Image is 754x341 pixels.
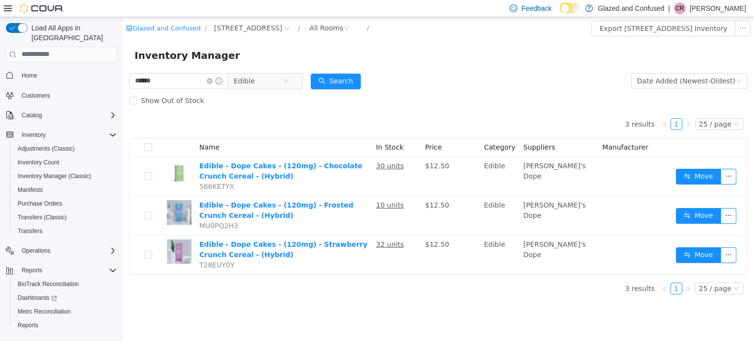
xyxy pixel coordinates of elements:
span: Inventory Manager (Classic) [18,172,91,180]
a: Purchase Orders [14,198,66,210]
li: 3 results [502,265,532,277]
a: Edible - Dope Cakes - (120mg) - Strawberry Crunch Cereal - (Hybrid) [77,223,245,241]
button: Catalog [18,109,46,121]
li: 1 [548,265,560,277]
li: Next Page [560,265,571,277]
span: Dashboards [18,294,57,302]
a: Dashboards [14,292,61,304]
img: Edible - Dope Cakes - (120mg) - Chocolate Crunch Cereal - (Hybrid) hero shot [44,144,69,168]
button: Inventory [18,129,50,141]
a: Edible - Dope Cakes - (120mg) - Chocolate Crunch Cereal - (Hybrid) [77,145,240,163]
span: BioTrack Reconciliation [18,280,79,288]
span: Feedback [521,3,551,13]
div: All Rooms [187,3,220,18]
span: Operations [22,247,51,255]
td: Edible [357,140,397,179]
span: / [244,7,246,15]
div: 25 / page [576,266,609,277]
span: Transfers (Classic) [18,213,67,221]
button: icon: searchSearch [188,56,238,72]
span: $12.50 [302,145,326,153]
span: / [82,7,84,15]
button: Inventory Manager (Classic) [10,169,121,183]
span: Operations [18,245,117,257]
li: 3 results [502,101,532,113]
span: Edible [111,56,132,71]
button: Operations [18,245,54,257]
i: icon: down [611,104,617,111]
button: Export [STREET_ADDRESS] Inventory [469,3,612,19]
img: Edible - Dope Cakes - (120mg) - Frosted Crunch Cereal - (Hybrid) hero shot [44,183,69,208]
span: Load All Apps in [GEOGRAPHIC_DATA] [27,23,117,43]
a: 1 [548,102,559,112]
button: Home [2,68,121,82]
button: icon: swapMove [553,191,598,207]
span: Inventory Manager [12,30,123,46]
span: Inventory Manager (Classic) [14,170,117,182]
span: / [175,7,177,15]
i: icon: close-circle [84,61,90,67]
span: Metrc Reconciliation [14,306,117,317]
span: Manufacturer [480,126,526,134]
a: Dashboards [10,291,121,305]
span: T28EUY0Y [77,244,111,252]
span: Transfers (Classic) [14,211,117,223]
a: Transfers (Classic) [14,211,71,223]
span: Manifests [18,186,43,194]
span: Name [77,126,97,134]
i: icon: shop [3,8,10,14]
div: Cody Rosenthal [674,2,686,14]
i: icon: left [539,269,545,275]
button: Catalog [2,108,121,122]
li: Next Page [560,101,571,113]
li: Previous Page [536,101,548,113]
span: Inventory [22,131,46,139]
a: icon: shopGlazed and Confused [3,7,78,15]
button: Transfers (Classic) [10,210,121,224]
span: 566KETYX [77,165,111,173]
p: | [668,2,670,14]
button: Transfers [10,224,121,238]
li: 1 [548,101,560,113]
span: Purchase Orders [18,200,62,208]
div: 25 / page [576,102,609,112]
span: Adjustments (Classic) [18,145,75,153]
span: Transfers [14,225,117,237]
i: icon: right [563,105,568,110]
span: Price [302,126,319,134]
span: Reports [14,319,117,331]
span: Inventory [18,129,117,141]
span: Adjustments (Classic) [14,143,117,155]
span: Catalog [22,111,42,119]
button: icon: swapMove [553,230,598,246]
td: Edible [357,218,397,257]
u: 10 units [253,184,281,192]
i: icon: down [613,61,619,68]
span: Inventory Count [14,157,117,168]
p: [PERSON_NAME] [690,2,746,14]
span: BioTrack Reconciliation [14,278,117,290]
span: 2465 US Highway 2 S, Crystal Falls [91,5,160,16]
button: icon: ellipsis [598,191,614,207]
span: $12.50 [302,223,326,231]
span: Reports [22,266,42,274]
span: Catalog [18,109,117,121]
i: icon: right [563,269,568,275]
span: [PERSON_NAME]'s Dope [401,184,463,202]
span: CR [675,2,684,14]
span: Customers [22,92,50,100]
button: icon: ellipsis [598,152,614,167]
button: Purchase Orders [10,197,121,210]
img: Edible - Dope Cakes - (120mg) - Strawberry Crunch Cereal - (Hybrid) hero shot [44,222,69,247]
span: Home [18,69,117,81]
a: Transfers [14,225,46,237]
a: Manifests [14,184,47,196]
button: Inventory Count [10,156,121,169]
button: Metrc Reconciliation [10,305,121,318]
button: Reports [2,263,121,277]
button: Operations [2,244,121,258]
span: Purchase Orders [14,198,117,210]
span: Reports [18,321,38,329]
span: In Stock [253,126,281,134]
